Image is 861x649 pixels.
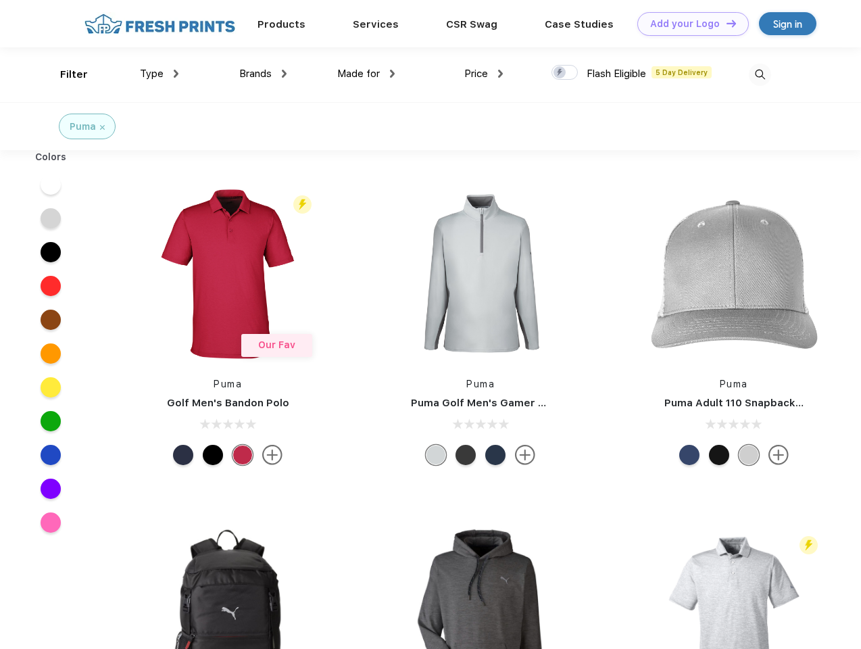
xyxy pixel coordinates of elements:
[70,120,96,134] div: Puma
[390,70,395,78] img: dropdown.png
[749,64,771,86] img: desktop_search.svg
[174,70,178,78] img: dropdown.png
[282,70,287,78] img: dropdown.png
[727,20,736,27] img: DT
[720,379,748,389] a: Puma
[214,379,242,389] a: Puma
[337,68,380,80] span: Made for
[391,184,570,364] img: func=resize&h=266
[138,184,318,364] img: func=resize&h=266
[100,125,105,130] img: filter_cancel.svg
[80,12,239,36] img: fo%20logo%202.webp
[587,68,646,80] span: Flash Eligible
[262,445,282,465] img: more.svg
[799,536,818,554] img: flash_active_toggle.svg
[650,18,720,30] div: Add your Logo
[173,445,193,465] div: Navy Blazer
[466,379,495,389] a: Puma
[485,445,506,465] div: Navy Blazer
[464,68,488,80] span: Price
[679,445,699,465] div: Peacoat with Qut Shd
[651,66,712,78] span: 5 Day Delivery
[644,184,824,364] img: func=resize&h=266
[353,18,399,30] a: Services
[515,445,535,465] img: more.svg
[293,195,312,214] img: flash_active_toggle.svg
[759,12,816,35] a: Sign in
[768,445,789,465] img: more.svg
[446,18,497,30] a: CSR Swag
[426,445,446,465] div: High Rise
[167,397,289,409] a: Golf Men's Bandon Polo
[709,445,729,465] div: Pma Blk with Pma Blk
[739,445,759,465] div: Quarry Brt Whit
[232,445,253,465] div: Ski Patrol
[411,397,624,409] a: Puma Golf Men's Gamer Golf Quarter-Zip
[25,150,77,164] div: Colors
[140,68,164,80] span: Type
[773,16,802,32] div: Sign in
[456,445,476,465] div: Puma Black
[60,67,88,82] div: Filter
[239,68,272,80] span: Brands
[258,339,295,350] span: Our Fav
[203,445,223,465] div: Puma Black
[498,70,503,78] img: dropdown.png
[257,18,305,30] a: Products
